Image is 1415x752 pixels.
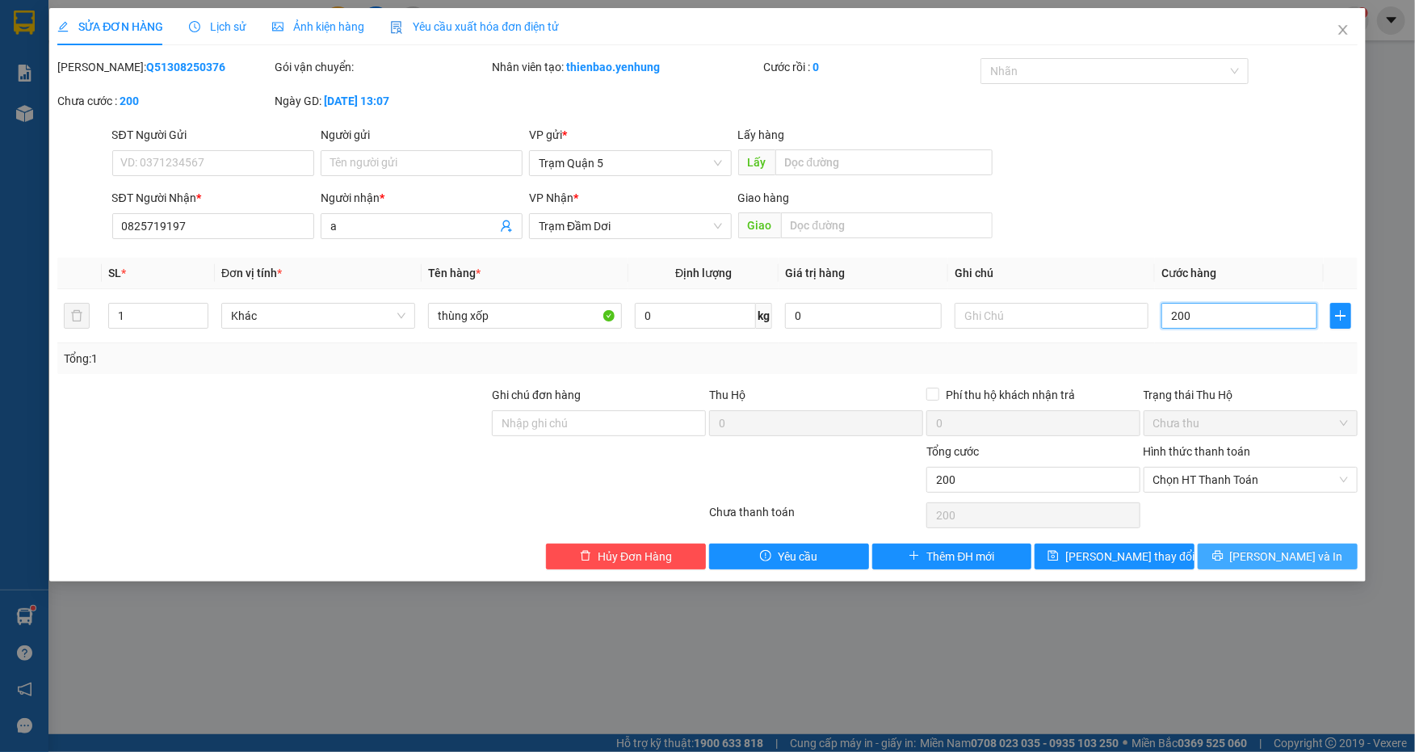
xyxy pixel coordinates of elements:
[57,20,163,33] span: SỬA ĐƠN HÀNG
[115,15,153,32] span: Nhận:
[115,14,229,53] div: Trạm Đầm Dơi
[1330,303,1350,329] button: plus
[1161,267,1216,279] span: Cước hàng
[738,149,775,175] span: Lấy
[428,303,622,329] input: VD: Bàn, Ghế
[763,58,977,76] div: Cước rồi :
[926,548,994,565] span: Thêm ĐH mới
[113,108,136,125] span: CC :
[1153,411,1348,435] span: Chưa thu
[321,126,523,144] div: Người gửi
[738,212,781,238] span: Giao
[539,214,721,238] span: Trạm Đầm Dơi
[1337,23,1350,36] span: close
[14,14,104,53] div: Trạm Quận 5
[115,72,229,95] div: 0825719197
[492,389,581,401] label: Ghi chú đơn hàng
[221,267,282,279] span: Đơn vị tính
[275,92,489,110] div: Ngày GD:
[1035,544,1195,569] button: save[PERSON_NAME] thay đổi
[390,20,559,33] span: Yêu cầu xuất hóa đơn điện tử
[112,126,314,144] div: SĐT Người Gửi
[598,548,672,565] span: Hủy Đơn Hàng
[707,503,925,531] div: Chưa thanh toán
[324,95,389,107] b: [DATE] 13:07
[64,350,547,368] div: Tổng: 1
[120,95,139,107] b: 200
[1144,445,1251,458] label: Hình thức thanh toán
[14,15,39,32] span: Gửi:
[955,303,1148,329] input: Ghi Chú
[1212,550,1224,563] span: printer
[57,92,271,110] div: Chưa cước :
[1153,468,1348,492] span: Chọn HT Thanh Toán
[64,303,90,329] button: delete
[580,550,591,563] span: delete
[738,128,785,141] span: Lấy hàng
[709,544,869,569] button: exclamation-circleYêu cầu
[112,189,314,207] div: SĐT Người Nhận
[113,104,230,127] div: 250.000
[539,151,721,175] span: Trạm Quận 5
[390,21,403,34] img: icon
[428,267,481,279] span: Tên hàng
[500,220,513,233] span: user-add
[492,410,706,436] input: Ghi chú đơn hàng
[872,544,1032,569] button: plusThêm ĐH mới
[1198,544,1358,569] button: printer[PERSON_NAME] và In
[775,149,993,175] input: Dọc đường
[909,550,920,563] span: plus
[115,53,229,72] div: a
[1048,550,1059,563] span: save
[926,445,979,458] span: Tổng cước
[189,21,200,32] span: clock-circle
[546,544,706,569] button: deleteHủy Đơn Hàng
[57,58,271,76] div: [PERSON_NAME]:
[189,20,246,33] span: Lịch sử
[1144,386,1358,404] div: Trạng thái Thu Hộ
[1331,309,1350,322] span: plus
[1065,548,1195,565] span: [PERSON_NAME] thay đổi
[272,21,283,32] span: picture
[785,267,845,279] span: Giá trị hàng
[492,58,760,76] div: Nhân viên tạo:
[738,191,790,204] span: Giao hàng
[566,61,660,74] b: thienbao.yenhung
[231,304,405,328] span: Khác
[272,20,364,33] span: Ảnh kiện hàng
[675,267,732,279] span: Định lượng
[756,303,772,329] span: kg
[760,550,771,563] span: exclamation-circle
[108,267,121,279] span: SL
[778,548,817,565] span: Yêu cầu
[1230,548,1343,565] span: [PERSON_NAME] và In
[948,258,1155,289] th: Ghi chú
[781,212,993,238] input: Dọc đường
[57,21,69,32] span: edit
[1321,8,1366,53] button: Close
[529,126,731,144] div: VP gửi
[812,61,819,74] b: 0
[709,389,745,401] span: Thu Hộ
[146,61,225,74] b: Q51308250376
[275,58,489,76] div: Gói vận chuyển:
[529,191,573,204] span: VP Nhận
[321,189,523,207] div: Người nhận
[939,386,1081,404] span: Phí thu hộ khách nhận trả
